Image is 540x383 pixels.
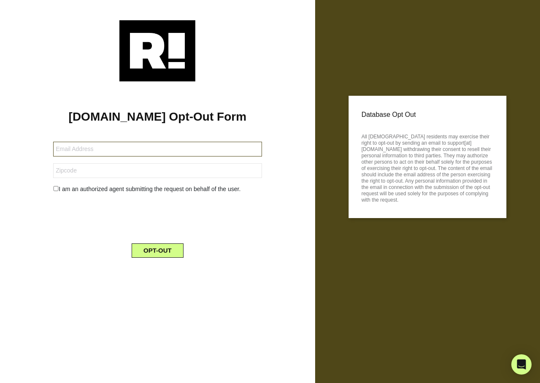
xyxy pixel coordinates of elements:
input: Email Address [53,142,262,156]
p: Database Opt Out [362,108,494,121]
h1: [DOMAIN_NAME] Opt-Out Form [13,110,302,124]
img: Retention.com [119,20,195,81]
iframe: reCAPTCHA [93,200,221,233]
input: Zipcode [53,163,262,178]
div: Open Intercom Messenger [511,354,532,375]
button: OPT-OUT [132,243,184,258]
div: I am an authorized agent submitting the request on behalf of the user. [47,185,268,194]
p: All [DEMOGRAPHIC_DATA] residents may exercise their right to opt-out by sending an email to suppo... [362,131,494,203]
